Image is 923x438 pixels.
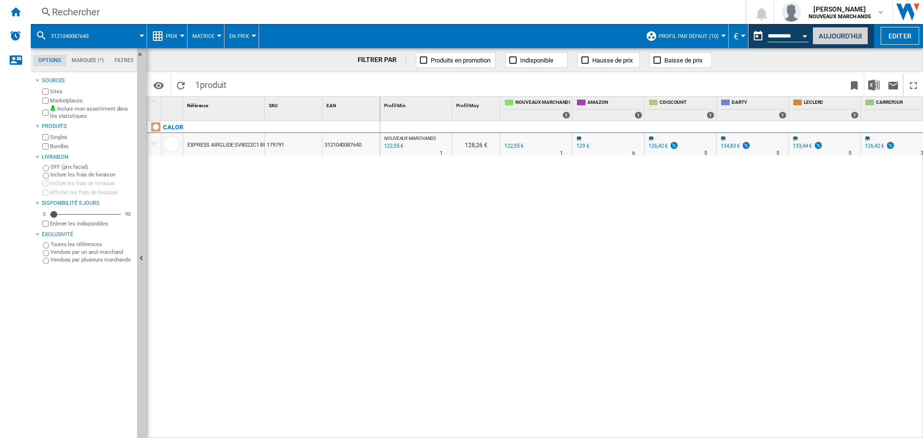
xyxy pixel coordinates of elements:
div: Sort None [324,97,380,112]
button: Plein écran [904,74,923,96]
md-slider: Disponibilité [50,210,121,219]
span: Hausse de prix [592,57,633,64]
input: Bundles [42,143,49,150]
div: 3121040087640 [323,133,380,155]
div: Délai de livraison : 1 jour [560,149,563,158]
div: Délai de livraison : 6 jours [632,149,635,158]
button: Aujourd'hui [812,27,868,45]
span: NOUVEAUX MARCHANDS [384,136,436,141]
span: Profil par défaut (10) [659,33,719,39]
button: Envoyer ce rapport par email [884,74,903,96]
button: Créer un favoris [845,74,864,96]
div: Délai de livraison : 1 jour [440,149,443,158]
div: Matrice [192,24,219,48]
button: € [734,24,743,48]
span: € [734,31,738,41]
button: Hausse de prix [577,52,640,68]
div: DARTY 1 offers sold by DARTY [719,97,788,121]
div: Profil par défaut (10) [646,24,723,48]
span: Matrice [192,33,214,39]
div: EXPRESS AIRGLIDE SV8022C1 BLEU [187,134,273,156]
div: 126,42 € [865,143,884,149]
div: EAN Sort None [324,97,380,112]
span: LECLERC [804,99,859,107]
button: Télécharger au format Excel [864,74,884,96]
div: SKU Sort None [267,97,322,112]
div: 128,26 € [452,133,500,155]
label: Sites [50,88,133,95]
span: CDISCOUNT [660,99,714,107]
div: Sort None [267,97,322,112]
div: 1 offers sold by DARTY [779,112,786,119]
div: 126,42 € [863,141,895,151]
md-tab-item: Options [33,55,66,66]
div: Mise à jour : vendredi 29 août 2025 00:00 [383,141,403,151]
label: Inclure les frais de livraison [50,171,133,178]
div: En Prix [229,24,254,48]
button: Profil par défaut (10) [659,24,723,48]
div: Délai de livraison : 5 jours [704,149,707,158]
label: Vendues par un seul marchand [50,249,133,256]
md-tab-item: Filtres [109,55,139,66]
span: Profil Min [384,103,406,108]
md-menu: Currency [729,24,748,48]
img: excel-24x24.png [868,79,880,91]
div: Sort None [185,97,264,112]
input: Sites [42,88,49,95]
div: AMAZON 1 offers sold by AMAZON [574,97,644,121]
input: Vendues par plusieurs marchands [43,258,49,264]
div: 129 € [576,143,589,149]
button: Baisse de prix [649,52,712,68]
div: CDISCOUNT 1 offers sold by CDISCOUNT [647,97,716,121]
div: 1 offers sold by AMAZON [635,112,642,119]
img: alerts-logo.svg [10,30,21,41]
input: Inclure les frais de livraison [43,173,49,179]
div: 90 [123,211,133,218]
div: Disponibilité 5 Jours [42,200,133,207]
img: profile.jpg [782,2,801,22]
button: Indisponible [505,52,568,68]
div: 1 offers sold by NOUVEAUX MARCHANDS [562,112,570,119]
span: [PERSON_NAME] [809,4,872,14]
div: Exclusivité [42,231,133,238]
div: Produits [42,123,133,130]
div: 129 € [575,141,589,151]
div: Livraison [42,153,133,161]
div: 134,83 € [719,141,751,151]
button: 3121040087640 [51,24,98,48]
span: Prix [166,33,177,39]
input: Toutes les références [43,242,49,249]
div: 133,44 € [793,143,812,149]
button: Options [149,76,168,94]
label: Singles [50,134,133,141]
span: EAN [326,103,336,108]
img: promotionV3.png [741,141,751,150]
img: promotionV3.png [813,141,823,150]
div: Sort None [382,97,452,112]
div: Ce rapport est basé sur une date antérieure à celle d'aujourd'hui. [748,24,811,48]
label: Vendues par plusieurs marchands [50,256,133,263]
b: NOUVEAUX MARCHANDS [809,13,872,20]
button: Produits en promotion [416,52,496,68]
input: Afficher les frais de livraison [42,221,49,227]
img: mysite-bg-18x18.png [50,105,56,111]
label: OFF (prix facial) [50,163,133,171]
div: 126,42 € [647,141,679,151]
label: Afficher les frais de livraison [50,189,133,196]
input: Marketplaces [42,98,49,104]
div: 3121040087640 [36,24,142,48]
div: Délai de livraison : 5 jours [776,149,779,158]
div: 134,83 € [721,143,740,149]
input: OFF (prix facial) [43,165,49,171]
div: Prix [152,24,182,48]
input: Inclure les frais de livraison [42,180,49,187]
div: 1 offers sold by CDISCOUNT [707,112,714,119]
input: Singles [42,134,49,140]
label: Toutes les références [50,241,133,248]
span: produit [200,80,226,90]
button: Editer [881,27,919,45]
button: Prix [166,24,182,48]
div: 0 [40,211,48,218]
label: Marketplaces [50,97,133,104]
